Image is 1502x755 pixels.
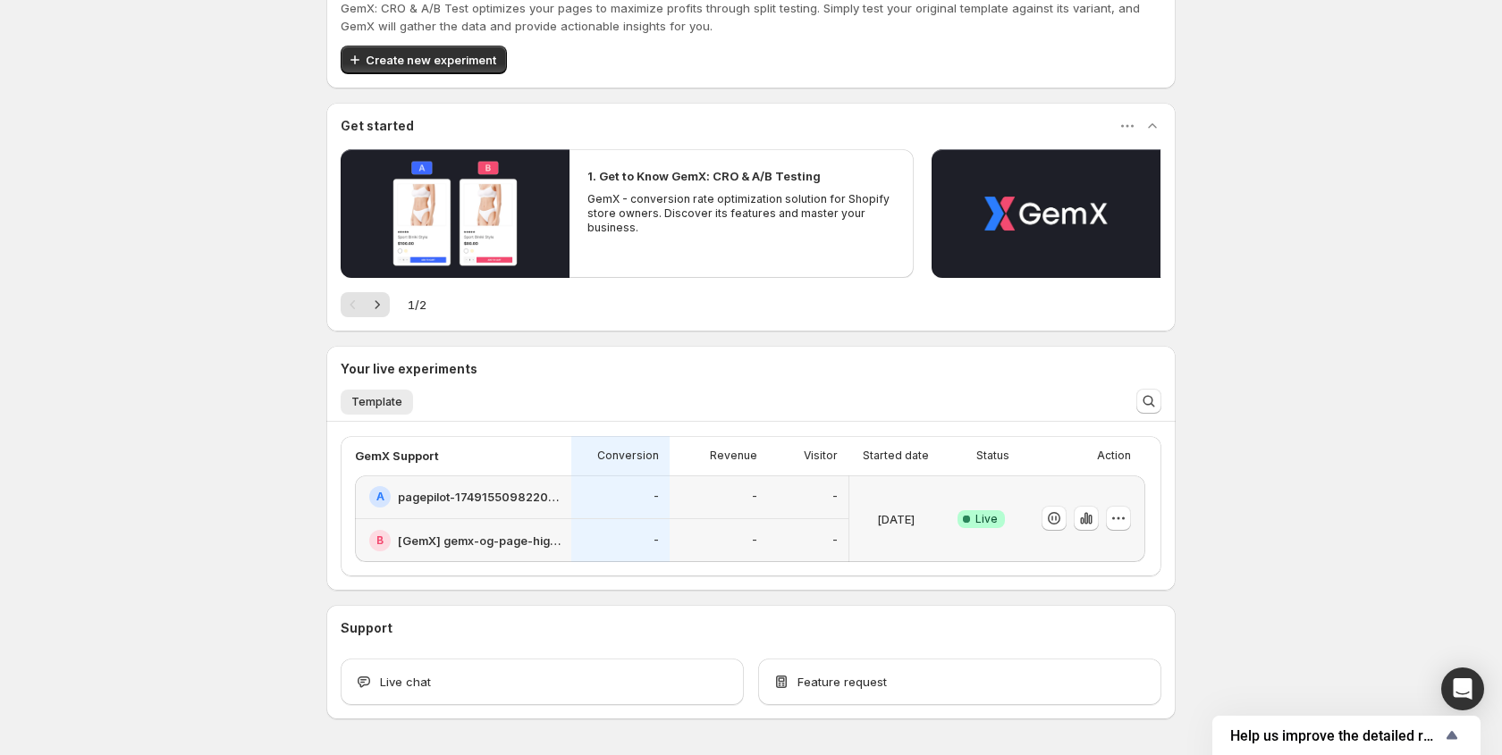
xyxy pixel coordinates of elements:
p: - [654,490,659,504]
p: - [654,533,659,548]
h2: A [376,490,384,504]
span: Live [975,512,998,526]
p: - [832,533,838,548]
h2: 1. Get to Know GemX: CRO & A/B Testing [587,167,821,185]
span: Template [351,395,402,409]
h3: Get started [341,117,414,135]
p: - [752,490,757,504]
span: Feature request [797,673,887,691]
h2: B [376,533,384,548]
button: Search and filter results [1136,389,1161,414]
p: Conversion [597,449,659,463]
p: GemX Support [355,447,439,465]
p: - [832,490,838,504]
p: Action [1097,449,1131,463]
p: Revenue [710,449,757,463]
p: - [752,533,757,548]
p: GemX - conversion rate optimization solution for Shopify store owners. Discover its features and ... [587,192,895,235]
div: Open Intercom Messenger [1441,667,1484,710]
p: [DATE] [877,510,915,528]
button: Show survey - Help us improve the detailed report for A/B campaigns [1230,725,1463,746]
h2: pagepilot-1749155098220-358935 [398,488,561,506]
button: Play video [341,149,570,278]
span: 1 / 2 [408,296,426,314]
h2: [GemX] gemx-og-page-higher-price [398,532,561,549]
button: Next [365,292,390,317]
h3: Support [341,619,392,637]
span: Live chat [380,673,431,691]
span: Help us improve the detailed report for A/B campaigns [1230,727,1441,744]
p: Status [976,449,1009,463]
h3: Your live experiments [341,360,477,378]
button: Play video [932,149,1160,278]
p: Started date [863,449,929,463]
button: Create new experiment [341,46,507,74]
p: Visitor [804,449,838,463]
nav: Pagination [341,292,390,317]
span: Create new experiment [366,51,496,69]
